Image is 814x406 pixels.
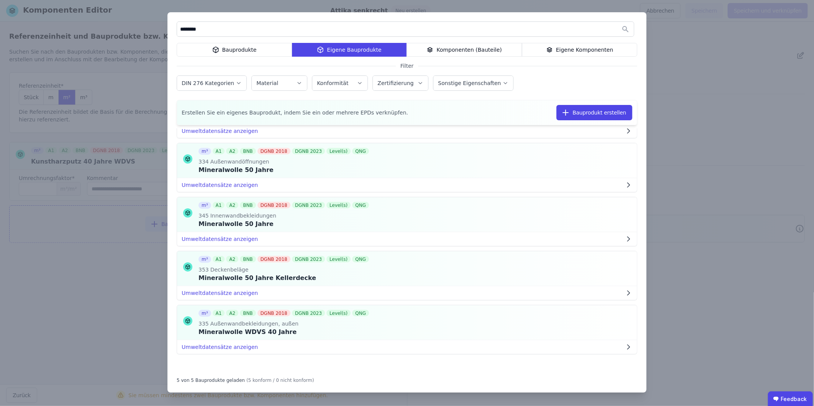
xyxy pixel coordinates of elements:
[292,202,325,208] div: DGNB 2023
[209,212,276,219] span: Innenwandbekleidungen
[240,256,256,262] div: BNB
[177,374,245,383] div: 5 von 5 Bauprodukte geladen
[177,286,637,300] button: Umweltdatensätze anzeigen
[352,310,369,316] div: QNG
[226,256,238,262] div: A2
[209,320,299,327] span: Außenwandbekleidungen, außen
[182,109,408,116] span: Erstellen Sie ein eigenes Bauprodukt, indem Sie ein oder mehrere EPDs verknüpfen.
[177,232,637,246] button: Umweltdatensätze anzeigen
[226,202,238,208] div: A2
[352,202,369,208] div: QNG
[199,158,209,165] span: 334
[213,148,225,154] div: A1
[199,219,371,229] div: Mineralwolle 50 Jahre
[258,148,290,154] div: DGNB 2018
[209,266,249,273] span: Deckenbeläge
[258,310,290,316] div: DGNB 2018
[199,310,211,317] div: m³
[199,202,211,209] div: m³
[327,148,351,154] div: Level(s)
[199,256,211,263] div: m³
[556,105,632,120] button: Bauprodukt erstellen
[373,76,428,90] button: Zertifizierung
[199,320,209,327] span: 335
[292,256,325,262] div: DGNB 2023
[199,165,371,175] div: Mineralwolle 50 Jahre
[213,202,225,208] div: A1
[433,76,513,90] button: Sonstige Eigenschaften
[182,80,236,86] label: DIN 276 Kategorien
[327,310,351,316] div: Level(s)
[213,310,225,316] div: A1
[177,178,637,192] button: Umweltdatensätze anzeigen
[226,148,238,154] div: A2
[522,43,637,57] div: Eigene Komponenten
[292,310,325,316] div: DGNB 2023
[258,202,290,208] div: DGNB 2018
[177,76,246,90] button: DIN 276 Kategorien
[177,124,637,138] button: Umweltdatensätze anzeigen
[199,148,211,155] div: m³
[352,256,369,262] div: QNG
[199,266,209,273] span: 353
[396,62,418,70] span: Filter
[252,76,307,90] button: Material
[352,148,369,154] div: QNG
[327,202,351,208] div: Level(s)
[213,256,225,262] div: A1
[240,148,256,154] div: BNB
[292,43,407,57] div: Eigene Bauprodukte
[199,327,371,337] div: Mineralwolle WDVS 40 Jahre
[258,256,290,262] div: DGNB 2018
[246,374,314,383] div: (5 konform / 0 nicht konform)
[327,256,351,262] div: Level(s)
[199,273,371,283] div: Mineralwolle 50 Jahre Kellerdecke
[292,148,325,154] div: DGNB 2023
[407,43,522,57] div: Komponenten (Bauteile)
[377,80,415,86] label: Zertifizierung
[256,80,280,86] label: Material
[177,43,292,57] div: Bauprodukte
[177,340,637,354] button: Umweltdatensätze anzeigen
[199,212,209,219] span: 345
[312,76,368,90] button: Konformität
[240,310,256,316] div: BNB
[240,202,256,208] div: BNB
[438,80,502,86] label: Sonstige Eigenschaften
[226,310,238,316] div: A2
[317,80,350,86] label: Konformität
[209,158,269,165] span: Außenwandöffnungen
